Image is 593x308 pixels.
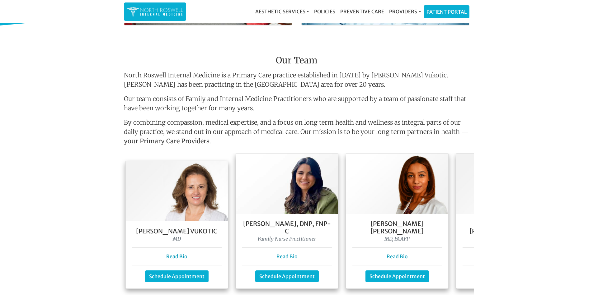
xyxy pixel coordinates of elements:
[338,5,387,18] a: Preventive Care
[124,118,469,148] p: By combining compassion, medical expertise, and a focus on long term health and wellness as integ...
[253,5,312,18] a: Aesthetic Services
[387,253,408,260] a: Read Bio
[424,6,469,18] a: Patient Portal
[312,5,338,18] a: Policies
[126,161,228,221] img: Dr. Goga Vukotis
[124,55,469,68] h3: Our Team
[387,5,423,18] a: Providers
[456,154,558,214] img: Keela Weeks Leger, FNP-C
[124,94,469,113] p: Our team consists of Family and Internal Medicine Practitioners who are supported by a team of pa...
[276,253,298,260] a: Read Bio
[365,270,429,282] a: Schedule Appointment
[124,137,209,145] strong: your Primary Care Providers
[463,220,552,235] h5: [PERSON_NAME] [PERSON_NAME], FNP-C
[132,228,222,235] h5: [PERSON_NAME] Vukotic
[242,220,332,235] h5: [PERSON_NAME], DNP, FNP- C
[124,71,469,89] p: North Roswell Internal Medicine is a Primary Care practice established in [DATE] by [PERSON_NAME]...
[352,220,442,235] h5: [PERSON_NAME] [PERSON_NAME]
[166,253,187,260] a: Read Bio
[127,6,183,18] img: North Roswell Internal Medicine
[173,236,181,242] i: MD
[258,236,316,242] i: Family Nurse Practitioner
[145,270,209,282] a: Schedule Appointment
[255,270,319,282] a: Schedule Appointment
[384,236,410,242] i: MD, FAAFP
[346,154,448,214] img: Dr. Farah Mubarak Ali MD, FAAFP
